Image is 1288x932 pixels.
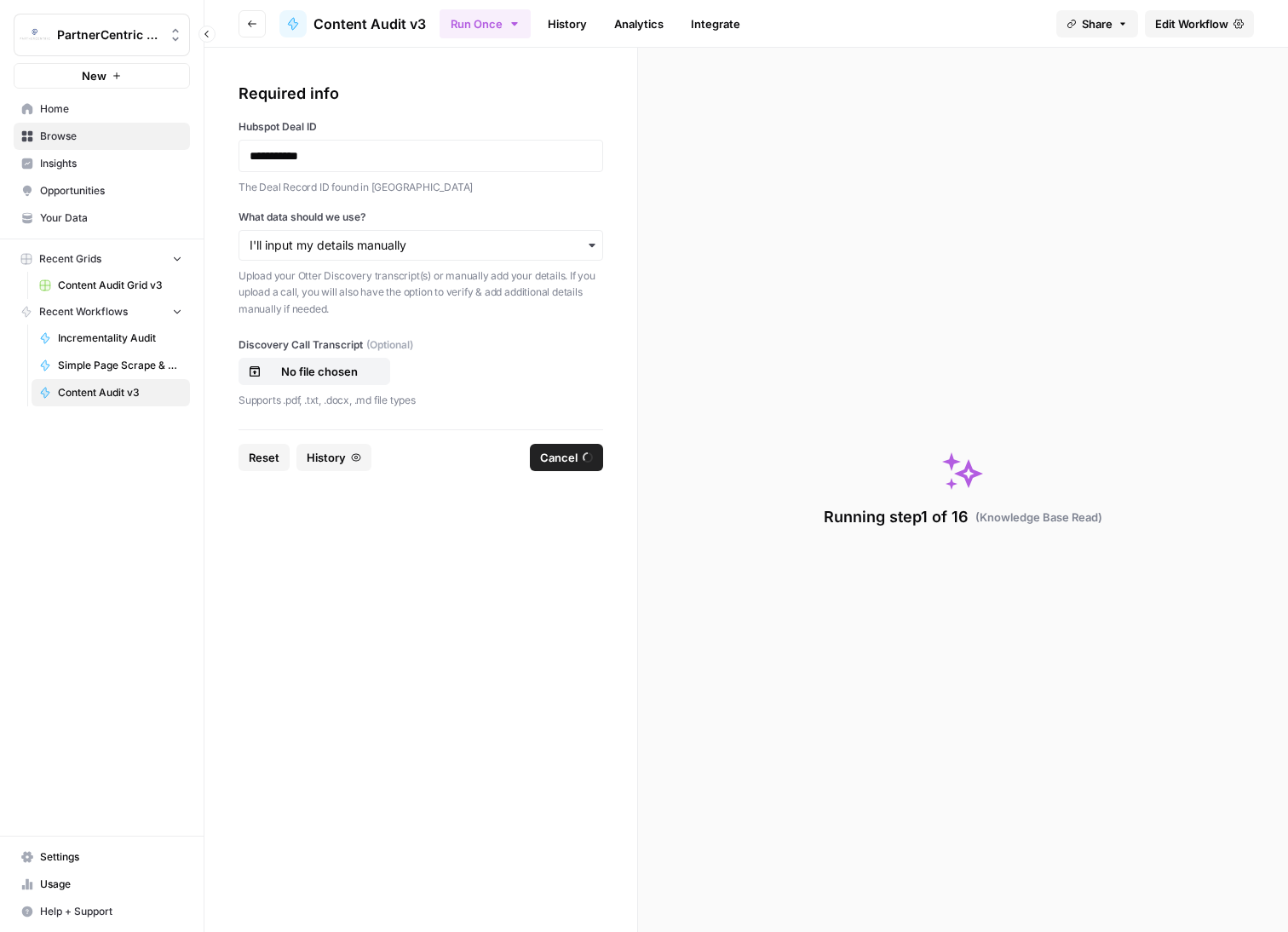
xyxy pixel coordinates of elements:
p: Supports .pdf, .txt, .docx, .md file types [239,392,603,409]
button: Reset [239,444,290,471]
span: Settings [40,849,182,865]
span: ( Knowledge Base Read ) [975,509,1102,526]
a: Content Audit v3 [32,379,190,406]
span: Recent Grids [39,251,101,267]
a: Analytics [604,10,674,37]
img: PartnerCentric Sales Tools Logo [20,20,50,50]
span: PartnerCentric Sales Tools [57,26,160,43]
input: I'll input my details manually [250,237,592,254]
a: Edit Workflow [1145,10,1254,37]
span: Edit Workflow [1155,15,1228,32]
label: Discovery Call Transcript [239,337,603,353]
a: Opportunities [14,177,190,204]
a: Settings [14,843,190,871]
span: Simple Page Scrape & Analysis [58,358,182,373]
div: Required info [239,82,603,106]
span: Incrementality Audit [58,331,182,346]
button: Workspace: PartnerCentric Sales Tools [14,14,190,56]
a: Browse [14,123,190,150]
span: Content Audit v3 [58,385,182,400]
span: Browse [40,129,182,144]
span: Reset [249,449,279,466]
button: Share [1056,10,1138,37]
label: What data should we use? [239,210,603,225]
span: (Optional) [366,337,413,353]
a: Home [14,95,190,123]
button: New [14,63,190,89]
span: History [307,449,346,466]
a: Integrate [681,10,750,37]
button: Recent Workflows [14,299,190,325]
span: New [82,67,106,84]
span: Content Audit Grid v3 [58,278,182,293]
span: Cancel [540,449,578,466]
span: Recent Workflows [39,304,128,319]
label: Hubspot Deal ID [239,119,603,135]
a: History [538,10,597,37]
span: Insights [40,156,182,171]
button: Run Once [440,9,531,38]
button: Cancel [530,444,603,471]
a: Usage [14,871,190,898]
div: Running step 1 of 16 [824,505,1102,529]
span: Usage [40,877,182,892]
span: Opportunities [40,183,182,198]
button: Recent Grids [14,246,190,272]
span: Content Audit v3 [313,14,426,34]
button: History [296,444,371,471]
button: Help + Support [14,898,190,925]
a: Simple Page Scrape & Analysis [32,352,190,379]
p: Upload your Otter Discovery transcript(s) or manually add your details. If you upload a call, you... [239,268,603,318]
span: Your Data [40,210,182,226]
p: The Deal Record ID found in [GEOGRAPHIC_DATA] [239,179,603,196]
a: Insights [14,150,190,177]
a: Content Audit v3 [279,10,426,37]
a: Content Audit Grid v3 [32,272,190,299]
a: Your Data [14,204,190,232]
p: No file chosen [265,363,374,380]
span: Home [40,101,182,117]
span: Share [1082,15,1113,32]
span: Help + Support [40,904,182,919]
a: Incrementality Audit [32,325,190,352]
button: No file chosen [239,358,390,385]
